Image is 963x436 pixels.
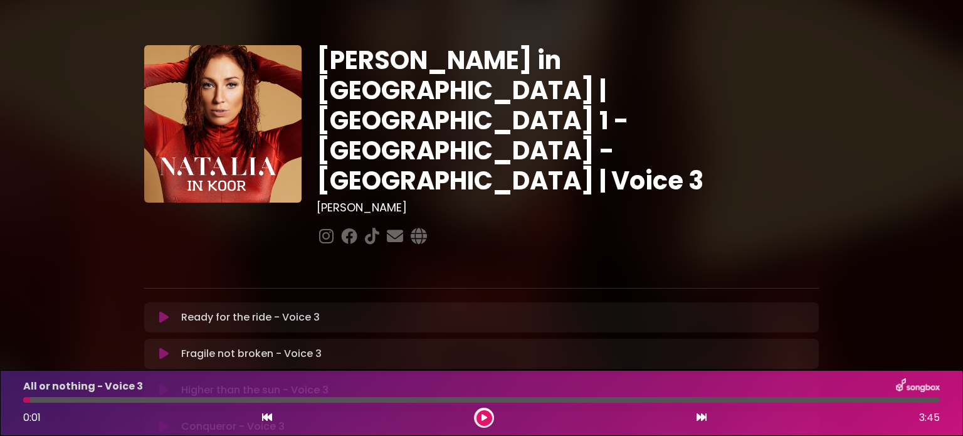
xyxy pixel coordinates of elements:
[181,346,322,361] p: Fragile not broken - Voice 3
[144,45,302,203] img: YTVS25JmS9CLUqXqkEhs
[23,410,41,425] span: 0:01
[23,379,143,394] p: All or nothing - Voice 3
[317,45,819,196] h1: [PERSON_NAME] in [GEOGRAPHIC_DATA] | [GEOGRAPHIC_DATA] 1 - [GEOGRAPHIC_DATA] - [GEOGRAPHIC_DATA] ...
[317,201,819,215] h3: [PERSON_NAME]
[896,378,940,395] img: songbox-logo-white.png
[181,310,320,325] p: Ready for the ride - Voice 3
[919,410,940,425] span: 3:45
